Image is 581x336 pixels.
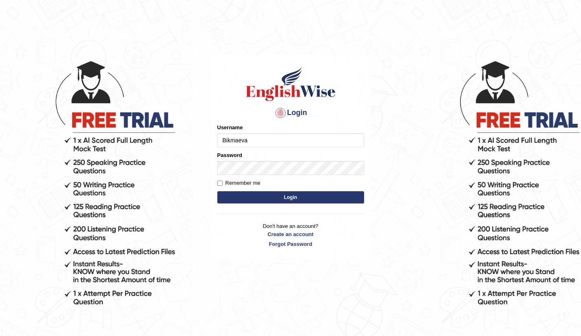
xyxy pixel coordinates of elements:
img: Logo of English Wise sign in for intelligent practice with AI [244,66,337,102]
a: Forgot Password [217,240,364,248]
p: Don't have an account? [217,222,364,248]
label: Username [217,124,243,131]
a: Create an account [217,230,364,238]
label: Remember me [217,179,261,187]
h4: Login [217,106,364,119]
button: Login [217,191,364,203]
input: Remember me [217,181,223,186]
label: Password [217,151,242,159]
